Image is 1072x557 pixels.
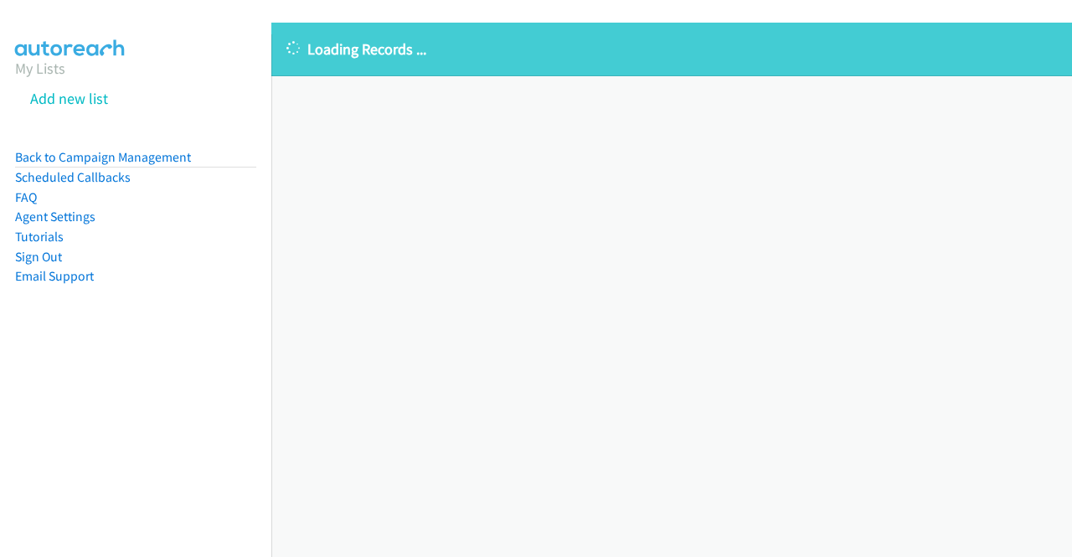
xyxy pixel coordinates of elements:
a: Agent Settings [15,209,95,224]
a: Back to Campaign Management [15,149,191,165]
a: Sign Out [15,249,62,265]
a: Add new list [30,89,108,108]
a: Email Support [15,268,94,284]
a: FAQ [15,189,37,205]
a: Scheduled Callbacks [15,169,131,185]
a: Tutorials [15,229,64,245]
a: My Lists [15,59,65,78]
p: Loading Records ... [286,38,1057,60]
